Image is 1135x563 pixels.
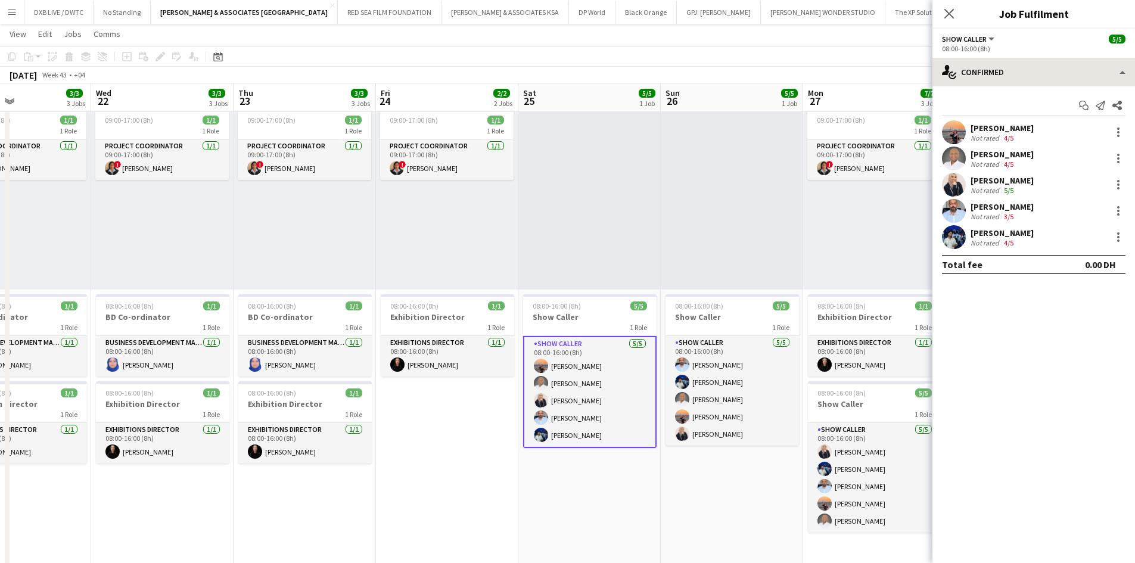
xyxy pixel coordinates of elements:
span: 27 [806,94,823,108]
button: The XP Solutions KSA [885,1,968,24]
span: 1 Role [60,323,77,332]
span: 08:00-16:00 (8h) [675,301,723,310]
h3: Exhibition Director [96,399,229,409]
span: Show Caller [942,35,987,43]
span: 1/1 [203,388,220,397]
app-skills-label: 4/5 [1004,133,1013,142]
span: 1 Role [915,410,932,419]
span: 09:00-17:00 (8h) [390,116,438,125]
app-job-card: 08:00-16:00 (8h)1/1Exhibition Director1 RoleExhibitions Director1/108:00-16:00 (8h)[PERSON_NAME] [381,294,514,377]
app-job-card: 08:00-16:00 (8h)1/1BD Co-ordinator1 RoleBusiness Development Manager1/108:00-16:00 (8h)[PERSON_NAME] [238,294,372,377]
app-skills-label: 5/5 [1004,186,1013,195]
span: 1 Role [630,323,647,332]
div: 09:00-17:00 (8h)1/11 RoleProject Coordinator1/109:00-17:00 (8h)![PERSON_NAME] [380,111,514,180]
div: 08:00-16:00 (8h)5/5Show Caller1 RoleShow Caller5/508:00-16:00 (8h)[PERSON_NAME][PERSON_NAME][PERS... [666,294,799,446]
div: [PERSON_NAME] [971,123,1034,133]
span: 1 Role [202,126,219,135]
span: 09:00-17:00 (8h) [247,116,296,125]
h3: Job Fulfilment [932,6,1135,21]
span: 25 [521,94,536,108]
div: 08:00-16:00 (8h) [942,44,1125,53]
div: Not rated [971,212,1002,221]
div: Confirmed [932,58,1135,86]
app-skills-label: 4/5 [1004,238,1013,247]
h3: Show Caller [523,312,657,322]
span: 26 [664,94,680,108]
span: 22 [94,94,111,108]
span: 08:00-16:00 (8h) [533,301,581,310]
span: 08:00-16:00 (8h) [105,388,154,397]
div: [PERSON_NAME] [971,201,1034,212]
span: 5/5 [915,388,932,397]
span: Sun [666,88,680,98]
h3: BD Co-ordinator [238,312,372,322]
span: 08:00-16:00 (8h) [390,301,439,310]
span: Edit [38,29,52,39]
span: 3/3 [209,89,225,98]
span: 5/5 [639,89,655,98]
app-card-role: Business Development Manager1/108:00-16:00 (8h)[PERSON_NAME] [96,336,229,377]
span: 1/1 [345,116,362,125]
button: DP World [569,1,615,24]
span: 1/1 [488,301,505,310]
app-skills-label: 3/5 [1004,212,1013,221]
div: 09:00-17:00 (8h)1/11 RoleProject Coordinator1/109:00-17:00 (8h)![PERSON_NAME] [95,111,229,180]
app-job-card: 08:00-16:00 (8h)5/5Show Caller1 RoleShow Caller5/508:00-16:00 (8h)[PERSON_NAME][PERSON_NAME][PERS... [808,381,941,533]
span: 1 Role [203,323,220,332]
span: ! [256,161,263,168]
span: 08:00-16:00 (8h) [105,301,154,310]
h3: BD Co-ordinator [96,312,229,322]
div: 3 Jobs [921,99,940,108]
div: 3 Jobs [352,99,370,108]
span: 09:00-17:00 (8h) [817,116,865,125]
button: RED SEA FILM FOUNDATION [338,1,441,24]
span: Week 43 [39,70,69,79]
app-card-role: Show Caller5/508:00-16:00 (8h)[PERSON_NAME][PERSON_NAME][PERSON_NAME][PERSON_NAME][PERSON_NAME] [523,336,657,448]
button: Black Orange [615,1,677,24]
div: 0.00 DH [1085,259,1116,270]
span: 1/1 [915,116,931,125]
div: 08:00-16:00 (8h)1/1Exhibition Director1 RoleExhibitions Director1/108:00-16:00 (8h)[PERSON_NAME] [96,381,229,464]
a: View [5,26,31,42]
app-card-role: Project Coordinator1/109:00-17:00 (8h)![PERSON_NAME] [807,139,941,180]
span: 1 Role [487,126,504,135]
span: 1 Role [203,410,220,419]
span: 1 Role [914,126,931,135]
app-card-role: Show Caller5/508:00-16:00 (8h)[PERSON_NAME][PERSON_NAME][PERSON_NAME][PERSON_NAME][PERSON_NAME] [808,423,941,533]
app-job-card: 09:00-17:00 (8h)1/11 RoleProject Coordinator1/109:00-17:00 (8h)![PERSON_NAME] [238,111,371,180]
span: 1 Role [60,410,77,419]
app-card-role: Project Coordinator1/109:00-17:00 (8h)![PERSON_NAME] [380,139,514,180]
app-job-card: 09:00-17:00 (8h)1/11 RoleProject Coordinator1/109:00-17:00 (8h)![PERSON_NAME] [807,111,941,180]
a: Comms [89,26,125,42]
div: 08:00-16:00 (8h)1/1Exhibition Director1 RoleExhibitions Director1/108:00-16:00 (8h)[PERSON_NAME] [808,294,941,377]
span: 1/1 [61,388,77,397]
app-card-role: Project Coordinator1/109:00-17:00 (8h)![PERSON_NAME] [238,139,371,180]
h3: Show Caller [666,312,799,322]
span: ! [114,161,121,168]
button: GPJ: [PERSON_NAME] [677,1,761,24]
div: Total fee [942,259,982,270]
div: 08:00-16:00 (8h)1/1BD Co-ordinator1 RoleBusiness Development Manager1/108:00-16:00 (8h)[PERSON_NAME] [96,294,229,377]
h3: Exhibition Director [238,399,372,409]
app-skills-label: 4/5 [1004,160,1013,169]
div: [DATE] [10,69,37,81]
span: 5/5 [1109,35,1125,43]
app-card-role: Show Caller5/508:00-16:00 (8h)[PERSON_NAME][PERSON_NAME][PERSON_NAME][PERSON_NAME][PERSON_NAME] [666,336,799,446]
span: 5/5 [781,89,798,98]
span: 08:00-16:00 (8h) [817,388,866,397]
span: 1 Role [344,126,362,135]
div: [PERSON_NAME] [971,175,1034,186]
span: View [10,29,26,39]
span: 1/1 [346,388,362,397]
app-card-role: Exhibitions Director1/108:00-16:00 (8h)[PERSON_NAME] [808,336,941,377]
span: 1 Role [915,323,932,332]
span: 1 Role [487,323,505,332]
span: 5/5 [630,301,647,310]
span: 3/3 [66,89,83,98]
h3: Show Caller [808,399,941,409]
span: 09:00-17:00 (8h) [105,116,153,125]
